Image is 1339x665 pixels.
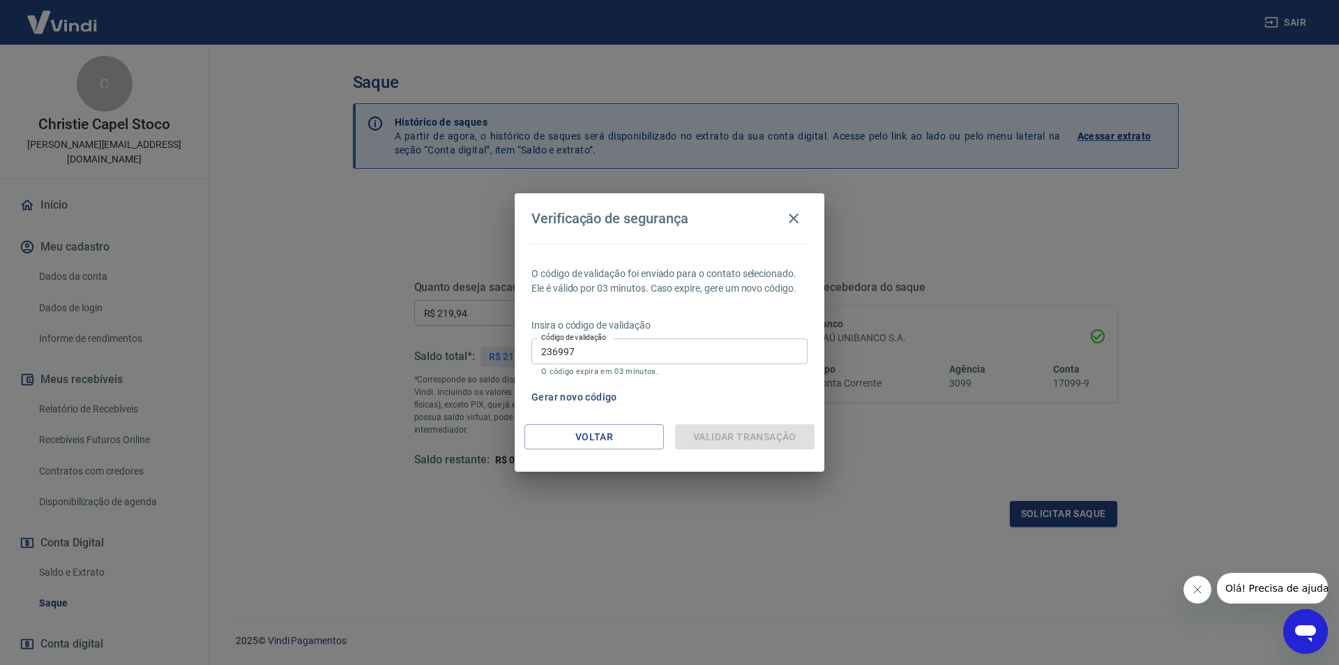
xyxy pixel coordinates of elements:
iframe: Fechar mensagem [1183,576,1211,604]
label: Código de validação [541,332,606,343]
p: O código de validação foi enviado para o contato selecionado. Ele é válido por 03 minutos. Caso e... [531,267,808,296]
span: Olá! Precisa de ajuda? [8,10,117,21]
button: Voltar [524,424,664,450]
p: Insira o código de validação [531,318,808,333]
h4: Verificação de segurança [531,210,688,227]
iframe: Mensagem da empresa [1217,573,1328,604]
button: Gerar novo código [526,384,623,410]
iframe: Botão para abrir a janela de mensagens [1283,609,1328,654]
p: O código expira em 03 minutos. [541,367,798,376]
